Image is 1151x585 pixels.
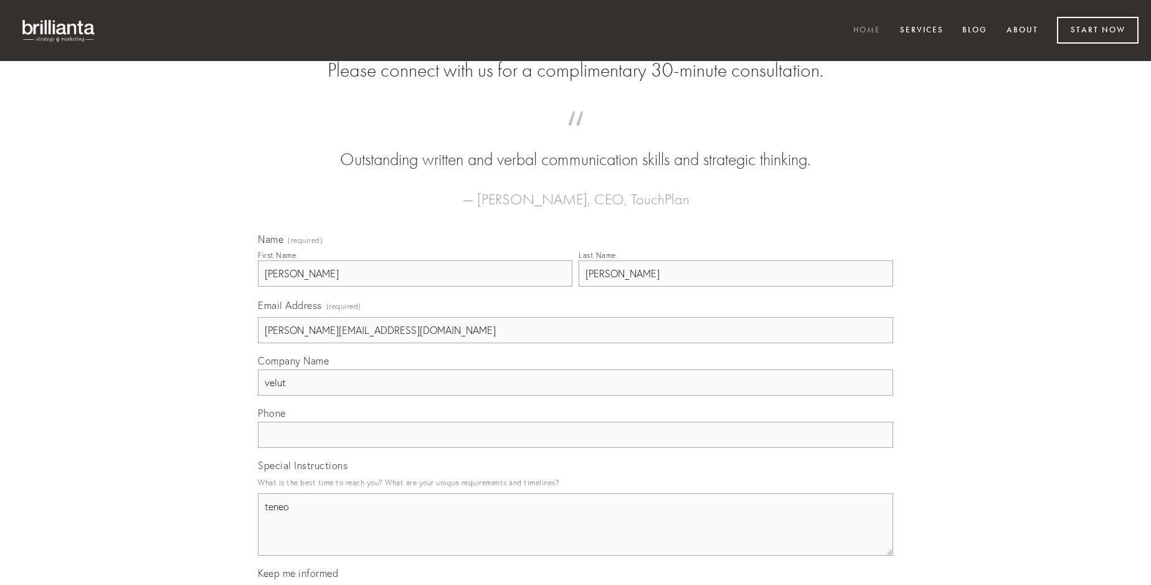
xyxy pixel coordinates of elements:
[278,172,873,212] figcaption: — [PERSON_NAME], CEO, TouchPlan
[12,12,106,49] img: brillianta - research, strategy, marketing
[258,493,893,556] textarea: teneo
[998,21,1046,41] a: About
[1057,17,1139,44] a: Start Now
[258,233,283,245] span: Name
[288,237,323,244] span: (required)
[258,299,322,312] span: Email Address
[278,123,873,172] blockquote: Outstanding written and verbal communication skills and strategic thinking.
[258,459,348,472] span: Special Instructions
[258,474,893,491] p: What is the best time to reach you? What are your unique requirements and timelines?
[579,250,616,260] div: Last Name
[258,250,296,260] div: First Name
[326,298,361,315] span: (required)
[954,21,995,41] a: Blog
[258,407,286,419] span: Phone
[892,21,952,41] a: Services
[258,354,329,367] span: Company Name
[258,567,338,579] span: Keep me informed
[258,59,893,82] h2: Please connect with us for a complimentary 30-minute consultation.
[845,21,889,41] a: Home
[278,123,873,148] span: “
